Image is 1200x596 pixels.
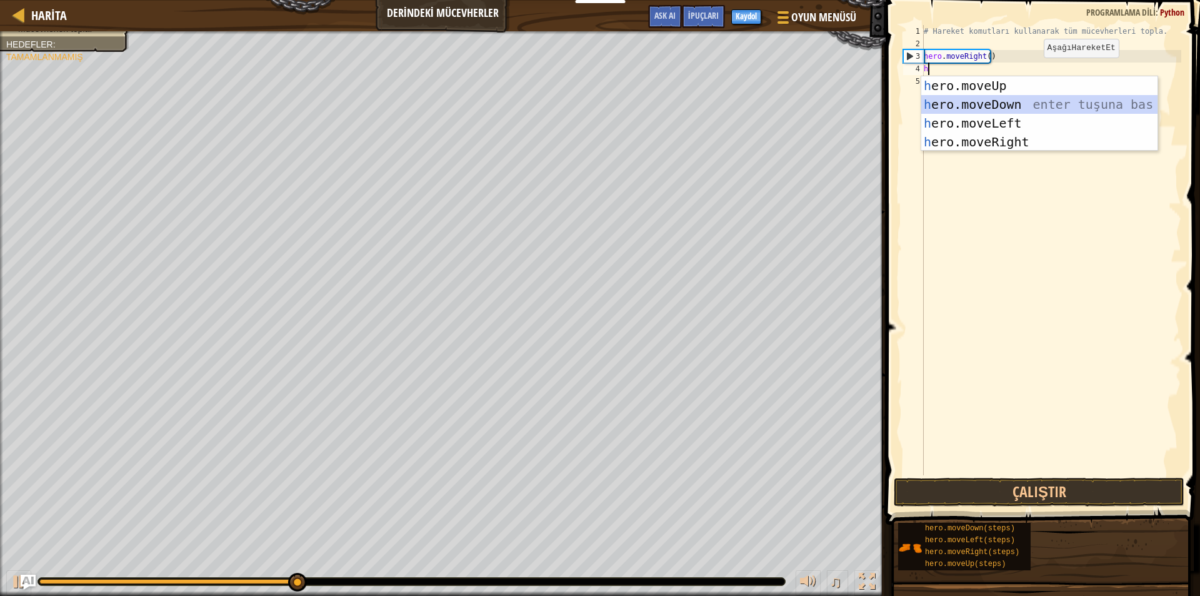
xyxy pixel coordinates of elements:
[925,524,1015,533] span: hero.moveDown(steps)
[854,570,879,596] button: Tam ekran değiştir
[925,536,1015,545] span: hero.moveLeft(steps)
[654,9,676,21] span: Ask AI
[903,38,924,50] div: 2
[925,560,1006,568] span: hero.moveUp(steps)
[796,570,821,596] button: Sesi ayarla
[1156,6,1160,18] span: :
[903,25,924,38] div: 1
[731,9,761,24] button: Kaydol
[1047,43,1116,53] code: AşağıHareketEt
[904,50,924,63] div: 3
[1086,6,1156,18] span: Programlama dili
[829,572,842,591] span: ♫
[925,548,1019,557] span: hero.moveRight(steps)
[898,536,922,560] img: portrait.png
[25,7,67,24] a: Harita
[6,570,31,596] button: Ctrl + P: Play
[6,39,53,49] span: Hedefler
[903,75,924,88] div: 5
[791,9,856,26] span: Oyun Menüsü
[894,478,1184,507] button: Çalıştır
[1160,6,1184,18] span: Python
[903,63,924,75] div: 4
[648,5,682,28] button: Ask AI
[6,52,83,62] span: Tamamlanmamış
[767,5,864,34] button: Oyun Menüsü
[827,570,848,596] button: ♫
[21,575,36,590] button: Ask AI
[53,39,56,49] span: :
[688,9,719,21] span: İpuçları
[31,7,67,24] span: Harita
